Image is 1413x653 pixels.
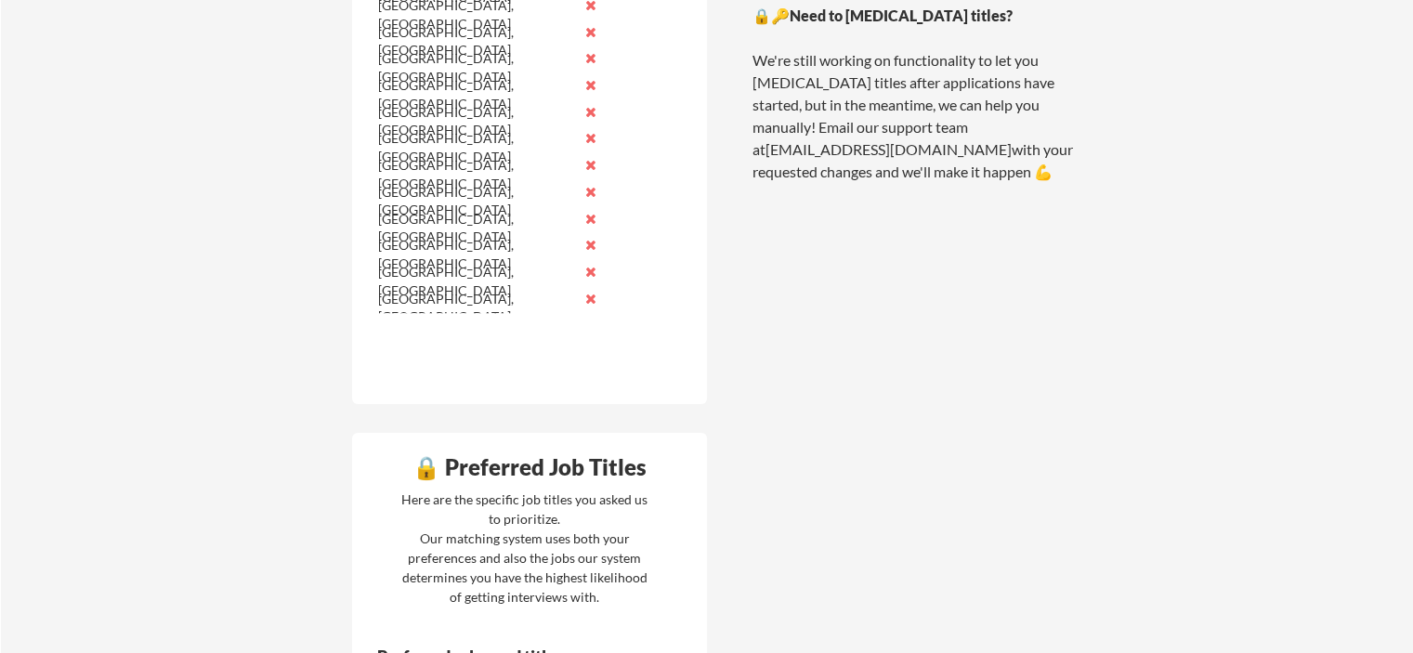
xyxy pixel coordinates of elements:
[378,263,574,299] div: [GEOGRAPHIC_DATA], [GEOGRAPHIC_DATA]
[378,49,574,85] div: [GEOGRAPHIC_DATA], [GEOGRAPHIC_DATA]
[790,7,1013,24] strong: Need to [MEDICAL_DATA] titles?
[378,210,574,246] div: [GEOGRAPHIC_DATA], [GEOGRAPHIC_DATA]
[752,5,1092,183] div: 🔒🔑 We're still working on functionality to let you [MEDICAL_DATA] titles after applications have ...
[357,456,702,478] div: 🔒 Preferred Job Titles
[397,490,652,607] div: Here are the specific job titles you asked us to prioritize. Our matching system uses both your p...
[378,156,574,192] div: [GEOGRAPHIC_DATA], [GEOGRAPHIC_DATA]
[378,129,574,165] div: [GEOGRAPHIC_DATA], [GEOGRAPHIC_DATA]
[378,23,574,59] div: [GEOGRAPHIC_DATA], [GEOGRAPHIC_DATA]
[378,103,574,139] div: [GEOGRAPHIC_DATA], [GEOGRAPHIC_DATA]
[378,290,574,326] div: [GEOGRAPHIC_DATA], [GEOGRAPHIC_DATA]
[378,236,574,272] div: [GEOGRAPHIC_DATA], [GEOGRAPHIC_DATA]
[765,140,1012,158] a: [EMAIL_ADDRESS][DOMAIN_NAME]
[378,76,574,112] div: [GEOGRAPHIC_DATA], [GEOGRAPHIC_DATA]
[378,183,574,219] div: [GEOGRAPHIC_DATA], [GEOGRAPHIC_DATA]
